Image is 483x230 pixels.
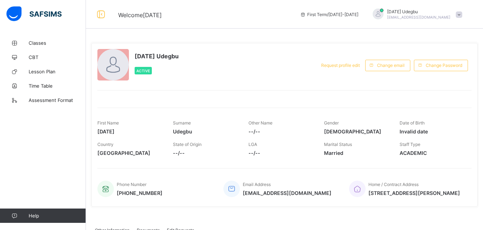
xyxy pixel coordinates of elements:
span: Marital Status [324,142,352,147]
span: Lesson Plan [29,69,86,74]
span: ACADEMIC [400,150,464,156]
img: safsims [6,6,62,21]
span: Email Address [243,182,271,187]
span: Change email [377,63,405,68]
span: [DEMOGRAPHIC_DATA] [324,128,389,134]
span: [PHONE_NUMBER] [117,190,163,196]
span: --/-- [248,150,313,156]
span: [EMAIL_ADDRESS][DOMAIN_NAME] [243,190,332,196]
span: Active [136,69,150,73]
span: Gender [324,120,339,126]
span: Time Table [29,83,86,89]
span: LGA [248,142,257,147]
span: --/-- [173,150,238,156]
span: Phone Number [117,182,146,187]
span: CBT [29,54,86,60]
span: Married [324,150,389,156]
span: session/term information [300,12,358,17]
span: Udegbu [173,128,238,134]
span: Home / Contract Address [368,182,419,187]
span: [DATE] Udegbu [135,53,179,60]
span: Help [29,213,86,219]
span: [EMAIL_ADDRESS][DOMAIN_NAME] [387,15,450,19]
span: Classes [29,40,86,46]
span: First Name [97,120,119,126]
span: Request profile edit [321,63,360,68]
span: Welcome [DATE] [118,11,162,19]
span: [STREET_ADDRESS][PERSON_NAME] [368,190,460,196]
span: Surname [173,120,191,126]
span: Country [97,142,113,147]
span: Invalid date [400,128,464,134]
span: Change Password [426,63,462,68]
span: [DATE] [97,128,162,134]
span: State of Origin [173,142,202,147]
span: Other Name [248,120,272,126]
span: Date of Birth [400,120,425,126]
span: [GEOGRAPHIC_DATA] [97,150,162,156]
span: Staff Type [400,142,420,147]
span: --/-- [248,128,313,134]
div: SundayUdegbu [366,9,466,20]
span: Assessment Format [29,97,86,103]
span: [DATE] Udegbu [387,9,450,14]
